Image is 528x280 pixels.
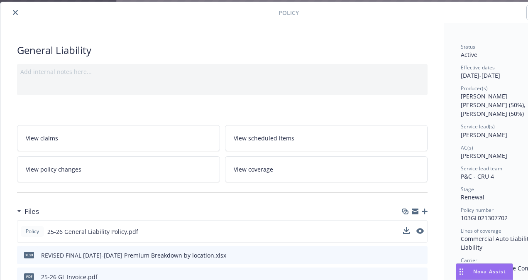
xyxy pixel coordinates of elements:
[461,165,502,172] span: Service lead team
[26,134,58,142] span: View claims
[10,7,20,17] button: close
[17,156,220,182] a: View policy changes
[403,227,410,236] button: download file
[17,206,39,217] div: Files
[24,273,34,280] span: pdf
[473,268,506,275] span: Nova Assist
[26,165,81,174] span: View policy changes
[461,257,477,264] span: Carrier
[461,123,495,130] span: Service lead(s)
[456,264,467,280] div: Drag to move
[225,156,428,182] a: View coverage
[461,51,477,59] span: Active
[17,43,428,57] div: General Liability
[461,206,494,214] span: Policy number
[234,134,294,142] span: View scheduled items
[234,165,273,174] span: View coverage
[461,186,474,193] span: Stage
[461,64,495,71] span: Effective dates
[225,125,428,151] a: View scheduled items
[461,43,475,50] span: Status
[47,227,138,236] span: 25-26 General Liability Policy.pdf
[461,131,507,139] span: [PERSON_NAME]
[461,214,508,222] span: 103GL021307702
[416,228,424,234] button: preview file
[403,251,410,260] button: download file
[461,92,527,118] span: [PERSON_NAME] [PERSON_NAME] (50%), [PERSON_NAME] (50%)
[456,263,513,280] button: Nova Assist
[461,227,501,234] span: Lines of coverage
[41,251,226,260] div: REVISED FINAL [DATE]-[DATE] Premium Breakdown by location.xlsx
[279,8,299,17] span: Policy
[416,227,424,236] button: preview file
[24,252,34,258] span: xlsx
[24,228,41,235] span: Policy
[403,227,410,234] button: download file
[20,67,424,76] div: Add internal notes here...
[461,152,507,160] span: [PERSON_NAME]
[417,251,424,260] button: preview file
[17,125,220,151] a: View claims
[461,85,488,92] span: Producer(s)
[24,206,39,217] h3: Files
[461,144,473,151] span: AC(s)
[461,172,494,180] span: P&C - CRU 4
[461,193,484,201] span: Renewal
